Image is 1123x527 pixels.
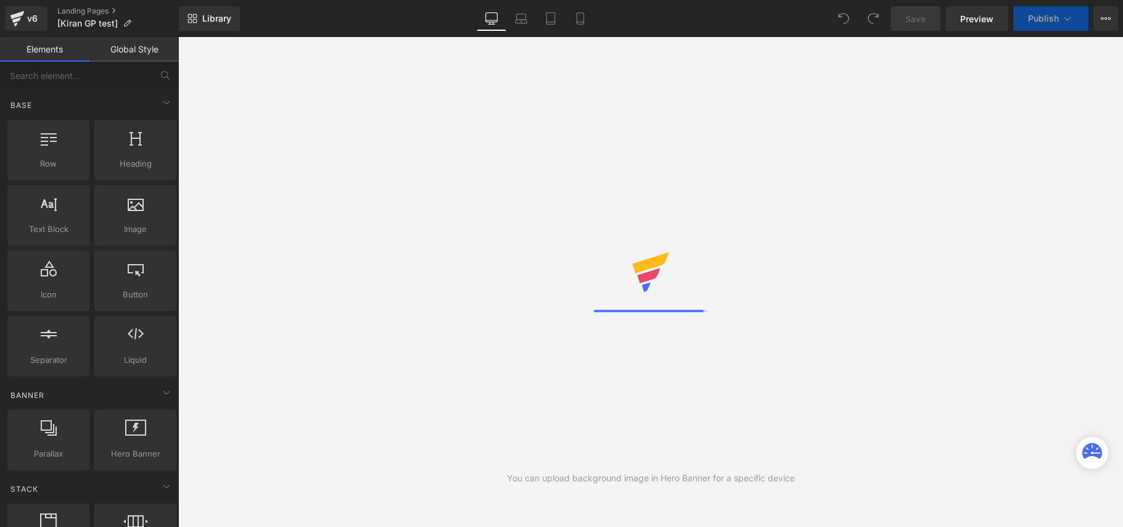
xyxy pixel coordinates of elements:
span: Liquid [98,354,173,367]
button: Publish [1013,6,1088,31]
a: New Library [179,6,240,31]
span: Preview [960,12,993,25]
span: Library [202,13,231,24]
span: Text Block [11,223,86,236]
a: v6 [5,6,47,31]
button: Undo [831,6,856,31]
div: You can upload background image in Hero Banner for a specific device [507,471,795,485]
a: Tablet [536,6,566,31]
a: Landing Pages [57,6,179,16]
span: Icon [11,288,86,301]
span: Separator [11,354,86,367]
a: Preview [945,6,1008,31]
span: Save [905,12,926,25]
span: Button [98,288,173,301]
a: Mobile [566,6,595,31]
div: v6 [25,10,40,27]
span: Publish [1028,14,1059,23]
span: Image [98,223,173,236]
span: Banner [9,389,46,401]
button: Redo [861,6,886,31]
span: Heading [98,157,173,170]
span: Parallax [11,447,86,460]
a: Desktop [477,6,506,31]
button: More [1093,6,1118,31]
span: Row [11,157,86,170]
a: Laptop [506,6,536,31]
span: Hero Banner [98,447,173,460]
span: [Kiran GP test] [57,19,118,28]
a: Global Style [89,37,179,62]
span: Stack [9,483,39,495]
span: Base [9,99,33,111]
